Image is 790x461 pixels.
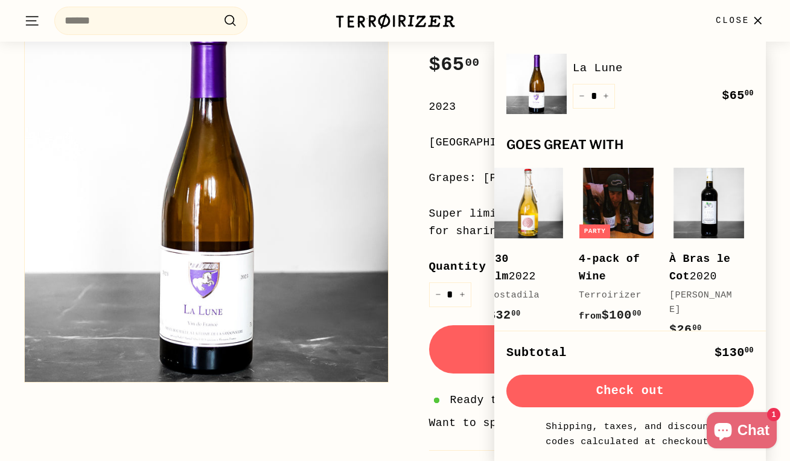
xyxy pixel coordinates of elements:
button: Reduce item quantity by one [429,282,447,307]
button: Close [709,3,773,39]
button: Increase item quantity by one [597,84,615,109]
a: La Lune [573,59,754,77]
div: Party [579,224,611,238]
b: 330 slm [488,253,509,282]
div: $130 [715,343,754,363]
img: La Lune [506,54,567,114]
div: Terroirizer [579,288,645,303]
div: Subtotal [506,343,567,363]
div: [GEOGRAPHIC_DATA], [GEOGRAPHIC_DATA] [429,134,766,151]
input: quantity [429,282,471,307]
sup: 00 [745,346,754,355]
div: Goes great with [506,138,754,152]
button: Increase item quantity by one [453,282,471,307]
sup: 00 [632,310,642,318]
div: Super limited. One per customer please. Wine is for sharing :) [429,205,766,240]
button: Reduce item quantity by one [573,84,591,109]
sup: 00 [511,310,520,318]
a: 330 slm2022Costadila [488,164,567,337]
span: Close [716,14,750,27]
span: $32 [488,308,521,322]
li: Want to special order this item? [429,415,766,432]
a: Party 4-pack of Wine Terroirizer [579,164,657,337]
div: 2022 [488,250,555,285]
b: 4-pack of Wine [579,253,640,282]
sup: 00 [745,89,754,98]
b: À Bras le Cot [669,253,730,282]
span: $26 [669,323,702,337]
span: Ready to ship [450,392,538,409]
sup: 00 [465,56,479,69]
div: 2020 [669,250,736,285]
span: $65 [429,54,480,76]
inbox-online-store-chat: Shopify online store chat [703,412,780,451]
span: $65 [722,89,754,103]
sup: 00 [692,324,701,332]
button: Add to cart [429,325,766,374]
div: 2023 [429,98,766,116]
button: Check out [506,375,754,407]
div: [PERSON_NAME] [669,288,736,317]
span: $100 [579,308,642,322]
div: Costadila [488,288,555,303]
div: Grapes: [PERSON_NAME] [429,170,766,187]
a: À Bras le Cot2020[PERSON_NAME] [669,164,748,352]
span: from [579,311,602,322]
small: Shipping, taxes, and discount codes calculated at checkout. [543,419,718,449]
label: Quantity [429,258,766,276]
